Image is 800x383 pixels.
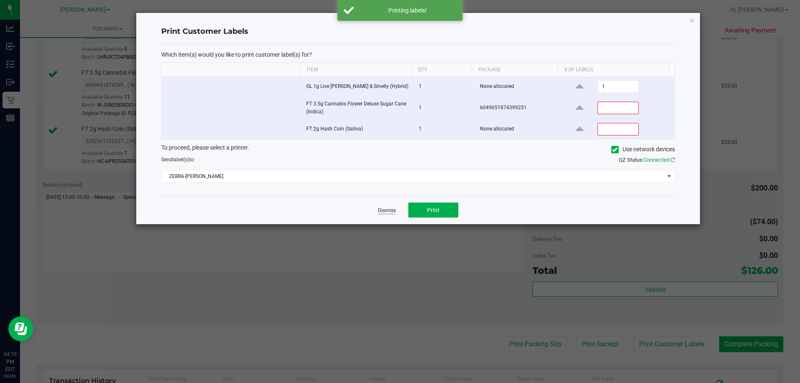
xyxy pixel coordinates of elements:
[611,145,675,154] label: Use network devices
[162,170,664,182] span: ZEBRA-[PERSON_NAME]
[301,77,414,97] td: GL 1g Live [PERSON_NAME] & Smelly (Hybrid)
[161,26,675,37] h4: Print Customer Labels
[301,120,414,139] td: FT 2g Hash Coin (Sativa)
[475,97,562,120] td: 6049651874399251
[411,63,472,77] th: Qty
[378,207,396,214] a: Dismiss
[557,63,669,77] th: # of labels
[300,63,411,77] th: Item
[414,77,475,97] td: 1
[301,97,414,120] td: FT 3.5g Cannabis Flower Deluxe Sugar Cane (Indica)
[472,63,557,77] th: Package
[172,157,189,163] span: label(s)
[358,6,456,15] div: Printing labels!
[427,207,440,213] span: Print
[475,120,562,139] td: None allocated
[644,157,669,163] span: Connected
[619,157,675,163] span: QZ Status:
[161,51,675,58] p: Which item(s) would you like to print customer label(s) for?
[475,77,562,97] td: None allocated
[408,203,458,218] button: Print
[161,157,195,163] span: Send to:
[155,143,681,156] div: To proceed, please select a printer.
[414,120,475,139] td: 1
[414,97,475,120] td: 1
[8,316,33,341] iframe: Resource center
